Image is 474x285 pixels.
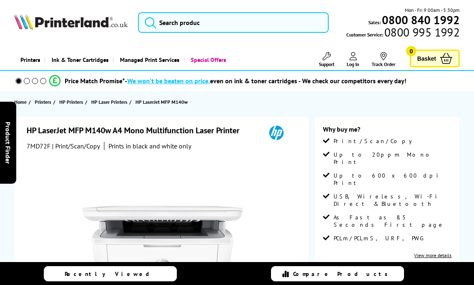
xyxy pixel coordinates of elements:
span: Log In [347,61,359,67]
b: 0800 840 1992 [382,12,460,27]
a: HP Laser Printers [91,98,129,106]
a: Basket 0 [410,50,460,67]
a: Printers [35,98,53,106]
span: USB, Wireless, Wi-Fi Direct & Bluetooth [334,193,451,207]
a: View more details [414,252,451,258]
a: Recently Viewed [44,266,177,281]
a: Home [14,98,29,106]
span: Mon - Fri 9:00am - 5:30pm [405,6,460,14]
span: 7MD72F [27,142,50,150]
span: HP Laser Printers [91,98,127,106]
span: Customer Service: [346,28,460,39]
span: HP Printers [59,98,83,106]
img: Printerland Logo [14,14,128,30]
span: Printers [35,98,51,106]
span: Up to 600 x 600 dpi Print [334,172,451,187]
span: Ink & Toner Cartridges [52,49,108,70]
input: Search produc [138,12,329,33]
span: Up to 20ppm Mono Print [334,151,451,166]
h1: HP LaserJet MFP M140w A4 Mono Multifunction Laser Printer [27,125,248,136]
span: Sales: [368,18,381,26]
span: PCLm/PCLmS, URF, PWG [334,235,428,242]
span: Support [319,61,334,67]
a: Special Offers [183,49,230,70]
a: Support [319,52,334,67]
span: | Print/Scan/Copy [52,142,100,150]
a: Ink & Toner Cartridges [44,49,113,70]
i: Prints in black and white only [108,142,191,150]
a: 0800 840 1992 [381,16,460,24]
span: Home [14,98,27,106]
li: modal_Promise [4,74,451,88]
div: - even on ink & toner cartridges - We check our competitors every day! [125,77,406,85]
a: Log In [347,52,359,67]
span: As Fast as 8.5 Seconds First page [334,214,451,228]
a: HP Printers [59,98,85,106]
a: Printers [14,49,44,70]
a: Printerland Logo [14,14,128,31]
span: Product Finder [4,121,12,164]
span: 0800 995 1992 [383,28,460,36]
span: Compare Products [293,270,392,278]
span: HP LaserJet MFP M140w [135,98,188,106]
div: Why buy me? [323,125,451,137]
a: Track Order [372,52,395,67]
span: 0 [406,46,416,56]
span: Recently Viewed [65,270,158,278]
span: We won’t be beaten on price, [127,77,210,85]
span: Print/Scan/Copy [334,137,418,145]
span: Basket [417,53,436,64]
span: Price Match Promise* [65,77,125,85]
a: Compare Products [271,266,404,281]
img: HP [257,125,295,140]
a: HP LaserJet MFP M140w [135,98,190,106]
a: Managed Print Services [113,49,183,70]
